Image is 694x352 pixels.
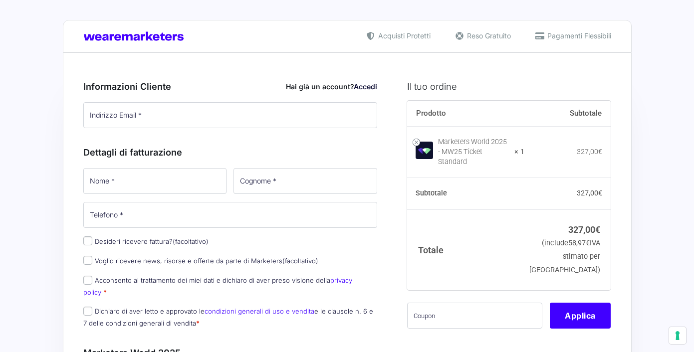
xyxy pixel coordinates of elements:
label: Voglio ricevere news, risorse e offerte da parte di Marketers [83,257,318,265]
input: Acconsento al trattamento dei miei dati e dichiaro di aver preso visione dellaprivacy policy [83,276,92,285]
label: Acconsento al trattamento dei miei dati e dichiaro di aver preso visione della [83,276,352,296]
th: Prodotto [407,101,524,127]
span: (facoltativo) [173,237,209,245]
input: Voglio ricevere news, risorse e offerte da parte di Marketers(facoltativo) [83,256,92,265]
span: Pagamenti Flessibili [545,30,611,41]
label: Desideri ricevere fattura? [83,237,209,245]
input: Nome * [83,168,227,194]
input: Telefono * [83,202,378,228]
a: condizioni generali di uso e vendita [205,307,314,315]
img: Marketers World 2025 - MW25 Ticket Standard [416,142,433,159]
button: Applica [550,303,611,329]
span: 58,97 [568,239,590,247]
a: privacy policy [83,276,352,296]
th: Subtotale [407,178,524,210]
input: Desideri ricevere fattura?(facoltativo) [83,236,92,245]
input: Indirizzo Email * [83,102,378,128]
span: Acquisti Protetti [376,30,431,41]
input: Coupon [407,303,542,329]
iframe: Customerly Messenger Launcher [8,313,38,343]
span: € [586,239,590,247]
a: Accedi [354,82,377,91]
input: Dichiaro di aver letto e approvato lecondizioni generali di uso e venditae le clausole n. 6 e 7 d... [83,307,92,316]
bdi: 327,00 [568,224,600,235]
span: € [598,189,602,197]
strong: × 1 [514,147,524,157]
button: Le tue preferenze relative al consenso per le tecnologie di tracciamento [669,327,686,344]
input: Cognome * [233,168,377,194]
small: (include IVA stimato per [GEOGRAPHIC_DATA]) [529,239,600,274]
h3: Il tuo ordine [407,80,611,93]
div: Hai già un account? [286,81,377,92]
span: Reso Gratuito [464,30,511,41]
th: Totale [407,209,524,290]
bdi: 327,00 [577,189,602,197]
label: Dichiaro di aver letto e approvato le e le clausole n. 6 e 7 delle condizioni generali di vendita [83,307,373,327]
h3: Dettagli di fatturazione [83,146,378,159]
span: (facoltativo) [282,257,318,265]
th: Subtotale [524,101,611,127]
h3: Informazioni Cliente [83,80,378,93]
span: € [595,224,600,235]
div: Marketers World 2025 - MW25 Ticket Standard [438,137,508,167]
span: € [598,148,602,156]
bdi: 327,00 [577,148,602,156]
